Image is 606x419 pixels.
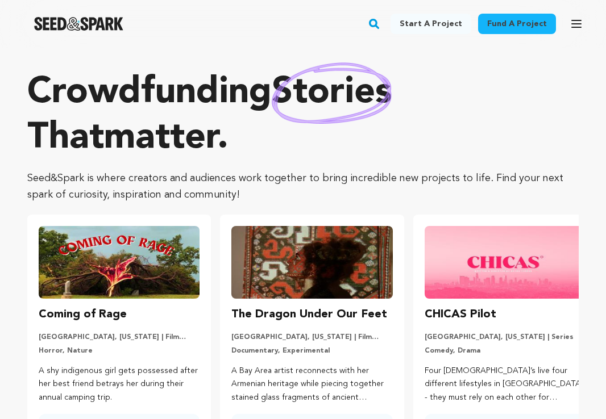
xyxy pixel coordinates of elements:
h3: CHICAS Pilot [425,305,496,324]
img: Coming of Rage image [39,226,200,299]
span: matter [104,120,217,157]
a: Start a project [391,14,471,34]
p: Seed&Spark is where creators and audiences work together to bring incredible new projects to life... [27,170,579,203]
p: A Bay Area artist reconnects with her Armenian heritage while piecing together stained glass frag... [231,364,392,405]
a: Fund a project [478,14,556,34]
p: Crowdfunding that . [27,70,579,161]
p: Horror, Nature [39,346,200,355]
img: Seed&Spark Logo Dark Mode [34,17,123,31]
img: hand sketched image [272,62,392,124]
a: Seed&Spark Homepage [34,17,123,31]
p: [GEOGRAPHIC_DATA], [US_STATE] | Film Feature [231,333,392,342]
img: CHICAS Pilot image [425,226,586,299]
p: Comedy, Drama [425,346,586,355]
h3: The Dragon Under Our Feet [231,305,387,324]
p: Documentary, Experimental [231,346,392,355]
p: A shy indigenous girl gets possessed after her best friend betrays her during their annual campin... [39,364,200,405]
p: [GEOGRAPHIC_DATA], [US_STATE] | Film Short [39,333,200,342]
h3: Coming of Rage [39,305,127,324]
p: [GEOGRAPHIC_DATA], [US_STATE] | Series [425,333,586,342]
img: The Dragon Under Our Feet image [231,226,392,299]
p: Four [DEMOGRAPHIC_DATA]’s live four different lifestyles in [GEOGRAPHIC_DATA] - they must rely on... [425,364,586,405]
